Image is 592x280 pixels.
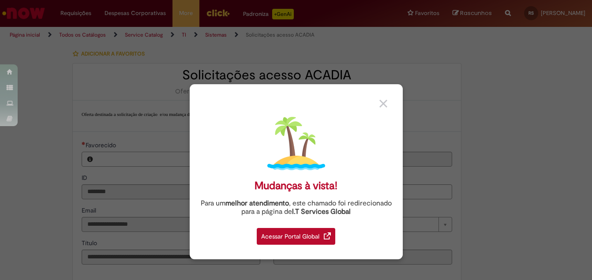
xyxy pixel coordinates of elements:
[379,100,387,108] img: close_button_grey.png
[267,115,325,172] img: island.png
[292,202,351,216] a: I.T Services Global
[257,223,335,245] a: Acessar Portal Global
[255,179,337,192] div: Mudanças à vista!
[225,199,289,208] strong: melhor atendimento
[196,199,396,216] div: Para um , este chamado foi redirecionado para a página de
[324,232,331,239] img: redirect_link.png
[257,228,335,245] div: Acessar Portal Global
